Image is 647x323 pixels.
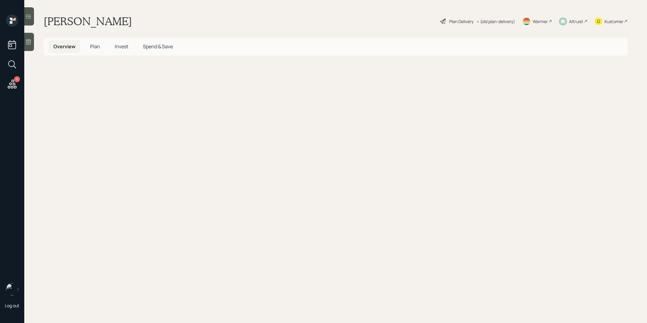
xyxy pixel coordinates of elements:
span: Overview [53,43,76,50]
div: Kustomer [605,18,623,25]
div: • (old plan-delivery) [477,18,515,25]
div: 11 [14,76,20,82]
span: Invest [115,43,128,50]
img: treva-nostdahl-headshot.png [6,283,18,295]
div: Plan Delivery [449,18,473,25]
div: Warmer [533,18,548,25]
span: Spend & Save [143,43,173,50]
div: Altruist [569,18,583,25]
span: Plan [90,43,100,50]
h1: [PERSON_NAME] [44,15,132,28]
div: Log out [5,303,19,308]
